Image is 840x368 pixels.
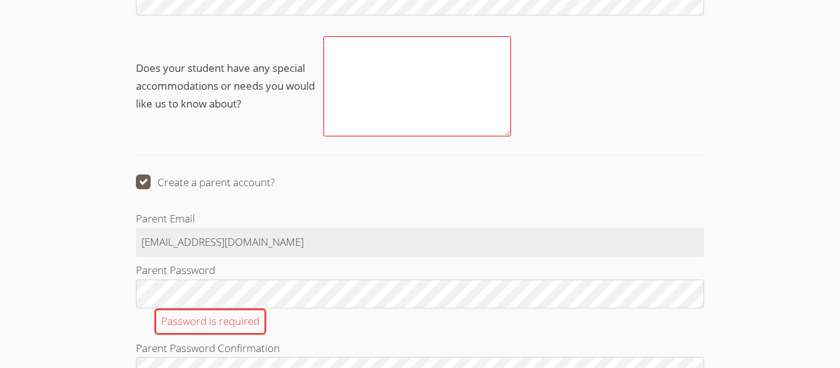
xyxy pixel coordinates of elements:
[323,36,511,136] textarea: Does your student have any special accommodations or needs you would like us to know about?
[154,308,266,335] div: Password is required
[136,341,280,355] span: Parent Password Confirmation
[136,174,275,190] label: Create a parent account?
[136,211,195,225] span: Parent Email
[136,228,704,257] input: Parent Email
[136,280,704,308] input: Parent PasswordPassword is required
[136,263,215,277] span: Parent Password
[136,60,323,113] span: Does your student have any special accommodations or needs you would like us to know about?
